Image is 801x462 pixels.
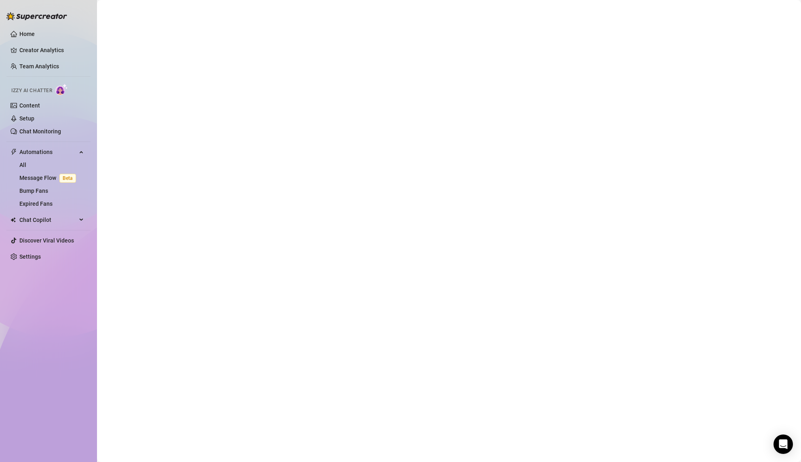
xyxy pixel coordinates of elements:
span: thunderbolt [11,149,17,155]
span: Chat Copilot [19,213,77,226]
a: Team Analytics [19,63,59,70]
img: Chat Copilot [11,217,16,223]
img: AI Chatter [55,84,68,95]
a: Message FlowBeta [19,175,79,181]
a: All [19,162,26,168]
a: Chat Monitoring [19,128,61,135]
a: Discover Viral Videos [19,237,74,244]
img: logo-BBDzfeDw.svg [6,12,67,20]
a: Home [19,31,35,37]
a: Creator Analytics [19,44,84,57]
a: Setup [19,115,34,122]
span: Izzy AI Chatter [11,87,52,95]
a: Content [19,102,40,109]
a: Settings [19,253,41,260]
span: Beta [59,174,76,183]
span: Automations [19,146,77,158]
a: Bump Fans [19,188,48,194]
div: Open Intercom Messenger [774,435,793,454]
a: Expired Fans [19,200,53,207]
